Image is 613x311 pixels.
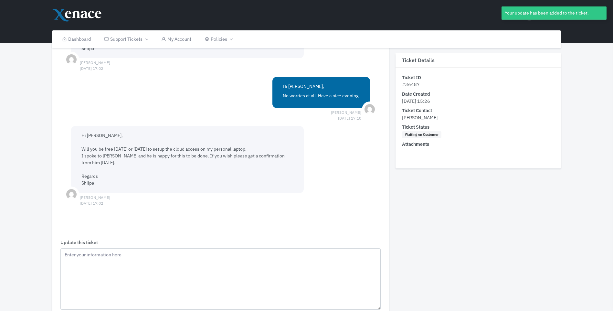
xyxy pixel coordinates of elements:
[80,60,110,66] span: [PERSON_NAME] [DATE] 17:02
[80,195,110,200] span: [PERSON_NAME] [DATE] 17:02
[81,133,285,186] span: Hi [PERSON_NAME], Will you be free [DATE] or [DATE] to setup the cloud access on my personal lapt...
[154,30,198,48] a: My Account
[81,5,293,51] span: Hi [PERSON_NAME], [PERSON_NAME] has been very busy [DATE] and I have just come back from a week o...
[97,30,154,48] a: Support Tickets
[402,107,555,114] dt: Ticket Contact
[402,91,555,98] dt: Date Created
[402,81,420,88] span: #36487
[331,110,361,115] span: [PERSON_NAME] [DATE] 17:10
[402,98,430,104] span: [DATE] 15:26
[60,239,98,246] label: Update this ticket
[520,3,561,26] button: Shilpa
[502,6,607,20] div: Your update has been added to the ticket.
[402,124,555,131] dt: Ticket Status
[396,53,561,68] h3: Ticket Details
[283,83,360,90] p: Hi [PERSON_NAME],
[402,131,441,138] span: Waiting on Customer
[283,92,360,99] p: No worries at all. Have a nice evening.
[402,114,438,121] span: [PERSON_NAME]
[402,74,555,81] dt: Ticket ID
[402,141,555,148] dt: Attachments
[55,30,98,48] a: Dashboard
[198,30,239,48] a: Policies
